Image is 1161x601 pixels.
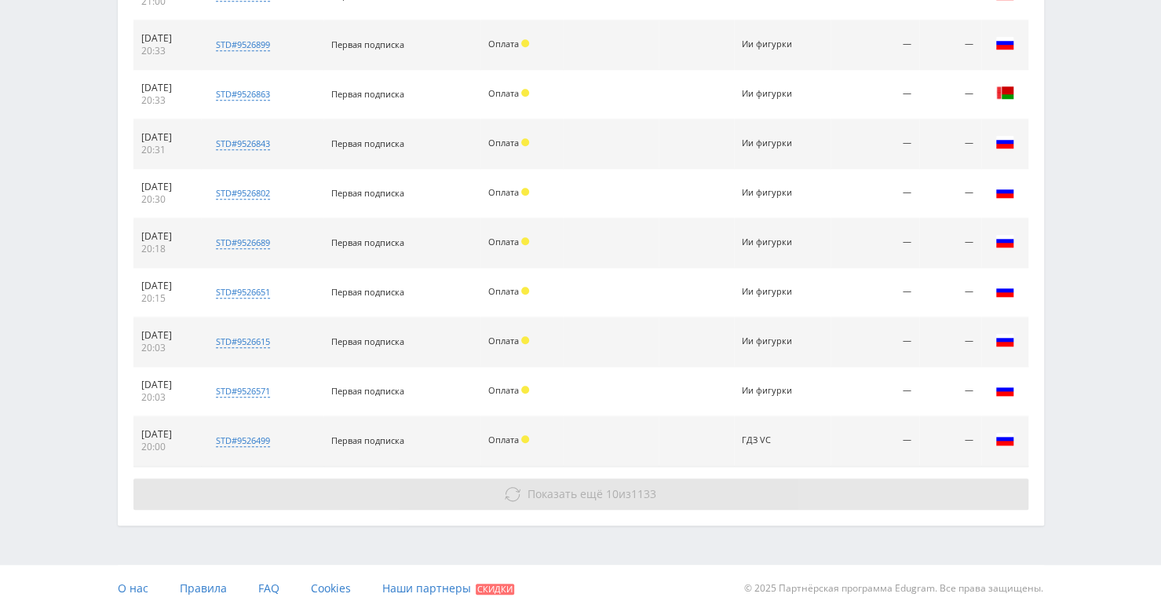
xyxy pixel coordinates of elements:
[742,386,812,396] div: Ии фигурки
[742,336,812,346] div: Ии фигурки
[216,385,270,398] div: std#9526571
[528,486,656,501] span: из
[742,237,812,247] div: Ии фигурки
[742,138,812,148] div: Ии фигурки
[141,280,193,292] div: [DATE]
[141,391,193,404] div: 20:03
[133,478,1028,510] button: Показать ещё 10из1133
[919,268,981,317] td: —
[521,386,529,394] span: Холд
[141,329,193,342] div: [DATE]
[331,236,404,248] span: Первая подписка
[331,335,404,347] span: Первая подписка
[476,584,514,595] span: Скидки
[141,342,193,354] div: 20:03
[742,39,812,49] div: Ии фигурки
[141,230,193,243] div: [DATE]
[488,137,519,148] span: Оплата
[141,45,193,57] div: 20:33
[831,317,919,367] td: —
[311,581,351,596] span: Cookies
[141,379,193,391] div: [DATE]
[995,430,1014,449] img: rus.png
[141,94,193,107] div: 20:33
[919,416,981,466] td: —
[488,236,519,247] span: Оплата
[488,384,519,396] span: Оплата
[919,169,981,218] td: —
[118,581,148,596] span: О нас
[216,187,270,200] div: std#9526802
[488,186,519,198] span: Оплата
[528,486,603,501] span: Показать ещё
[141,292,193,305] div: 20:15
[331,38,404,50] span: Первая подписка
[216,236,270,249] div: std#9526689
[258,581,279,596] span: FAQ
[216,88,270,101] div: std#9526863
[742,188,812,198] div: Ии фигурки
[631,486,656,501] span: 1133
[995,380,1014,399] img: rus.png
[521,89,529,97] span: Холд
[521,39,529,47] span: Холд
[831,20,919,70] td: —
[141,144,193,156] div: 20:31
[488,335,519,346] span: Оплата
[331,286,404,298] span: Первая подписка
[521,138,529,146] span: Холд
[141,193,193,206] div: 20:30
[331,88,404,100] span: Первая подписка
[919,218,981,268] td: —
[995,281,1014,300] img: rus.png
[521,287,529,295] span: Холд
[742,89,812,99] div: Ии фигурки
[919,317,981,367] td: —
[521,188,529,196] span: Холд
[831,119,919,169] td: —
[919,70,981,119] td: —
[919,20,981,70] td: —
[141,82,193,94] div: [DATE]
[742,435,812,445] div: ГДЗ VC
[831,416,919,466] td: —
[488,434,519,445] span: Оплата
[831,367,919,416] td: —
[488,87,519,99] span: Оплата
[141,131,193,144] div: [DATE]
[831,169,919,218] td: —
[521,237,529,245] span: Холд
[216,286,270,299] div: std#9526651
[995,331,1014,350] img: rus.png
[331,385,404,397] span: Первая подписка
[742,287,812,297] div: Ии фигурки
[180,581,227,596] span: Правила
[995,133,1014,152] img: rus.png
[141,181,193,193] div: [DATE]
[995,34,1014,53] img: rus.png
[331,187,404,199] span: Первая подписка
[831,268,919,317] td: —
[995,83,1014,102] img: blr.png
[141,32,193,45] div: [DATE]
[216,434,270,447] div: std#9526499
[919,367,981,416] td: —
[141,428,193,441] div: [DATE]
[216,38,270,51] div: std#9526899
[331,434,404,446] span: Первая подписка
[141,243,193,255] div: 20:18
[488,38,519,49] span: Оплата
[216,137,270,150] div: std#9526843
[521,435,529,443] span: Холд
[995,232,1014,251] img: rus.png
[141,441,193,453] div: 20:00
[521,336,529,344] span: Холд
[488,285,519,297] span: Оплата
[831,70,919,119] td: —
[331,137,404,149] span: Первая подписка
[382,581,471,596] span: Наши партнеры
[216,335,270,348] div: std#9526615
[919,119,981,169] td: —
[831,218,919,268] td: —
[606,486,619,501] span: 10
